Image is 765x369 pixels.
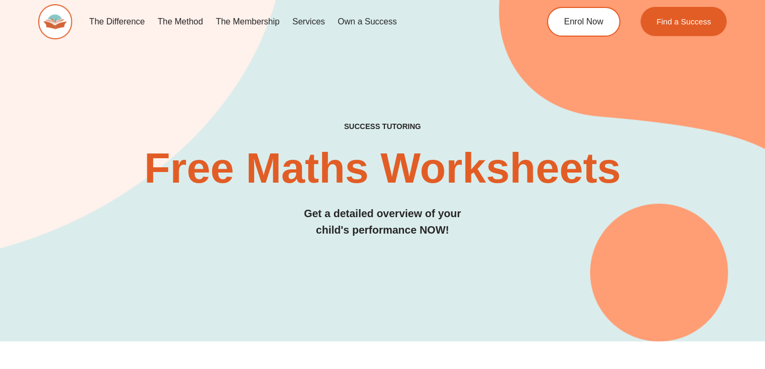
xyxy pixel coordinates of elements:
span: Enrol Now [564,18,603,26]
a: Services [286,10,331,34]
a: Enrol Now [547,7,620,37]
a: Own a Success [331,10,403,34]
h4: SUCCESS TUTORING​ [38,122,727,131]
a: The Membership [209,10,286,34]
span: Find a Success [657,18,711,25]
h3: Get a detailed overview of your child's performance NOW! [38,205,727,238]
h2: Free Maths Worksheets​ [38,147,727,190]
nav: Menu [83,10,508,34]
a: The Method [152,10,209,34]
a: Find a Success [641,7,727,36]
a: The Difference [83,10,152,34]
